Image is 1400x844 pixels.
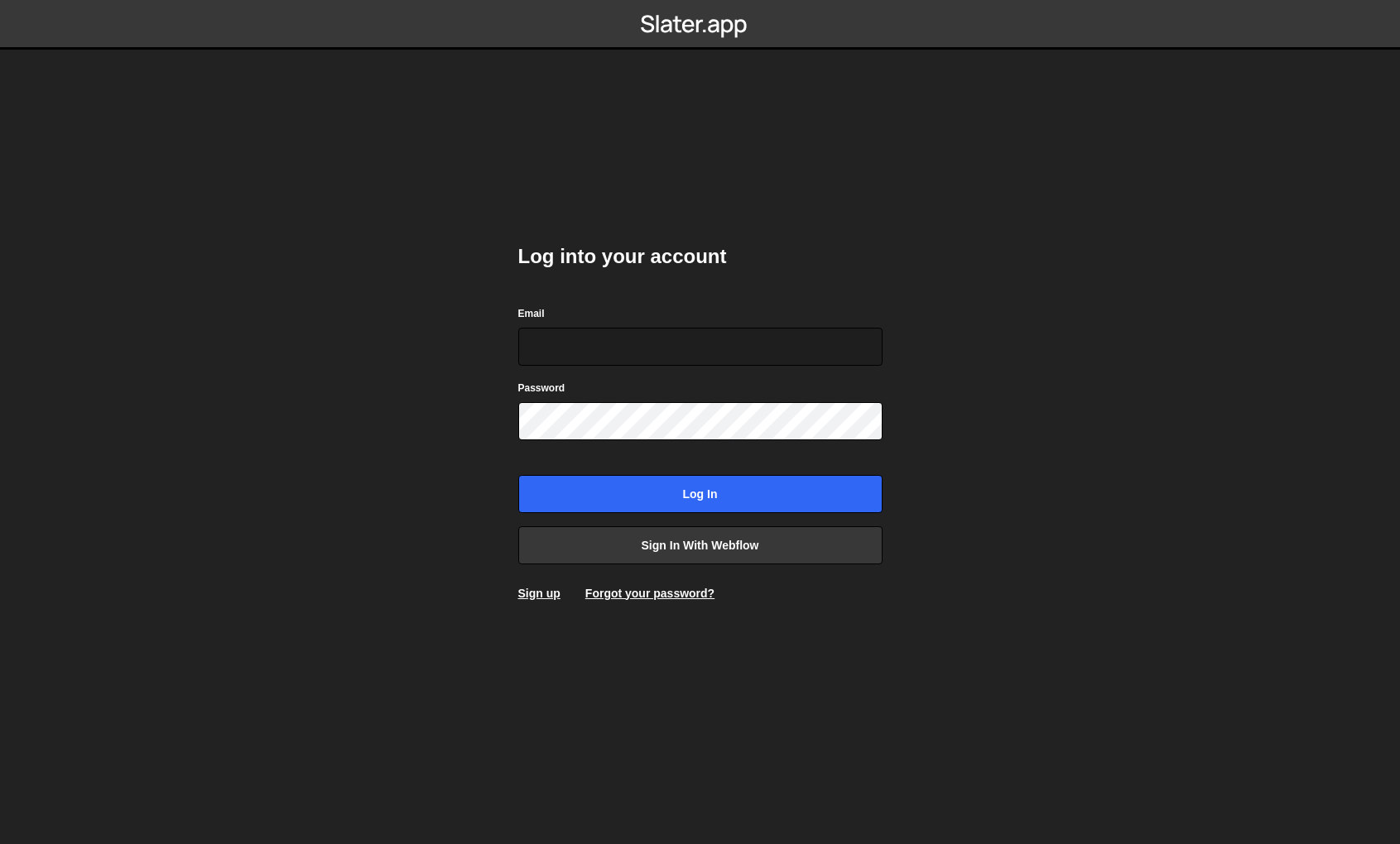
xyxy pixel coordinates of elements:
[518,475,883,513] input: Log in
[518,380,565,396] label: Password
[518,243,883,270] h2: Log into your account
[585,587,714,600] a: Forgot your password?
[518,305,545,322] label: Email
[518,587,560,600] a: Sign up
[518,526,883,564] a: Sign in with Webflow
